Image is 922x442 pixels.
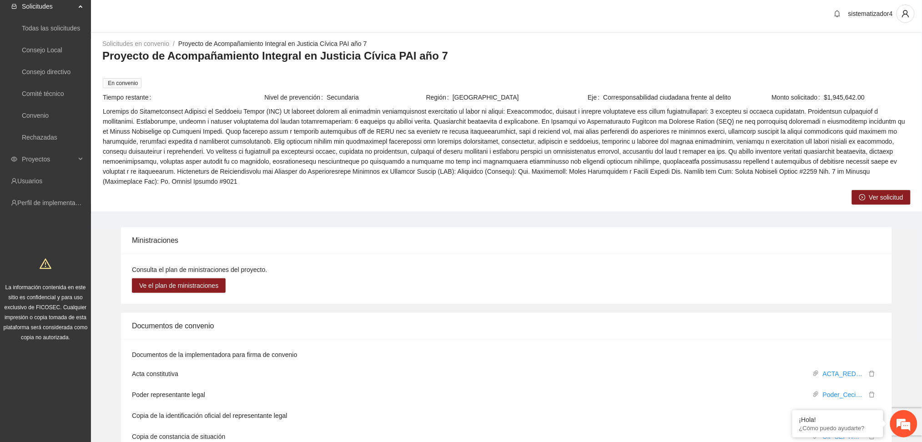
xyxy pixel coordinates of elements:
[22,134,57,141] a: Rechazadas
[132,384,881,405] li: Poder representante legal
[867,371,877,377] span: delete
[11,156,17,162] span: eye
[22,68,71,75] a: Consejo directivo
[867,390,877,400] button: delete
[102,40,169,47] a: Solicitudes en convenio
[799,416,877,423] div: ¡Hola!
[132,227,881,253] div: Ministraciones
[132,350,297,360] label: Documentos de la implementadora para firma de convenio
[897,10,914,18] span: user
[830,6,845,21] button: bell
[132,266,267,273] span: Consulta el plan de ministraciones del proyecto.
[819,369,867,379] a: ACTA_RED_PROTOCOLIZACION_2025.pdf
[22,25,80,32] a: Todas las solicitudes
[22,90,64,97] a: Comité técnico
[824,92,910,102] span: $1,945,642.00
[53,121,126,213] span: Estamos en línea.
[47,46,153,58] div: Chatee con nosotros ahora
[40,258,51,270] span: warning
[22,150,76,168] span: Proyectos
[132,405,881,426] li: Copia de la identificación oficial del representante legal
[4,284,88,341] span: La información contenida en este sitio es confidencial y para uso exclusivo de FICOSEC. Cualquier...
[867,392,877,398] span: delete
[102,49,911,63] h3: Proyecto de Acompañamiento Integral en Justicia Cívica PAI año 7
[453,92,587,102] span: [GEOGRAPHIC_DATA]
[327,92,425,102] span: Secundaria
[11,3,17,10] span: inbox
[17,177,42,185] a: Usuarios
[813,391,819,397] span: paper-clip
[149,5,171,26] div: Minimizar ventana de chat en vivo
[17,199,88,206] a: Perfil de implementadora
[22,46,62,54] a: Consejo Local
[264,92,327,102] span: Nivel de prevención
[132,363,881,384] li: Acta constitutiva
[132,313,881,339] div: Documentos de convenio
[772,92,824,102] span: Monto solicitado
[132,282,226,289] a: Ve el plan de ministraciones
[103,106,910,186] span: Loremips do Sitametconsect Adipisci el Seddoeiu Tempor (INC) Ut laboreet dolorem ali enimadmin ve...
[852,190,911,205] button: right-circleVer solicitud
[867,369,877,379] button: delete
[173,40,175,47] span: /
[897,5,915,23] button: user
[848,10,893,17] span: sistematizador4
[5,248,173,280] textarea: Escriba su mensaje y pulse “Intro”
[588,92,603,102] span: Eje
[603,92,748,102] span: Corresponsabilidad ciudadana frente al delito
[819,390,867,400] a: Poder_Cecilia_Olivares_Gandarajunio_2025.pdf
[859,194,866,201] span: right-circle
[103,78,141,88] span: En convenio
[178,40,367,47] a: Proyecto de Acompañamiento Integral en Justicia Cívica PAI año 7
[132,278,226,293] button: Ve el plan de ministraciones
[103,92,155,102] span: Tiempo restante
[139,281,218,291] span: Ve el plan de ministraciones
[831,10,844,17] span: bell
[869,192,903,202] span: Ver solicitud
[22,112,49,119] a: Convenio
[799,425,877,432] p: ¿Cómo puedo ayudarte?
[813,370,819,377] span: paper-clip
[426,92,453,102] span: Región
